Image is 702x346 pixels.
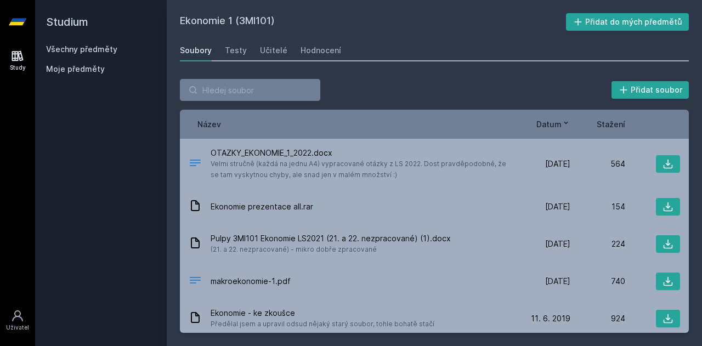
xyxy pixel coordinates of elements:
[570,158,625,169] div: 564
[545,239,570,249] span: [DATE]
[211,148,511,158] span: OTAZKY_EKONOMIE_1_2022.docx
[211,158,511,180] span: Velmi stručně (každá na jednu A4) vypracované otázky z LS 2022. Dost pravděpodobné, že se tam vys...
[570,276,625,287] div: 740
[536,118,570,130] button: Datum
[211,308,434,319] span: Ekonomie - ke zkoušce
[566,13,689,31] button: Přidat do mých předmětů
[2,44,33,77] a: Study
[211,276,291,287] span: makroekonomie-1.pdf
[570,313,625,324] div: 924
[301,39,341,61] a: Hodnocení
[180,79,320,101] input: Hledej soubor
[2,304,33,337] a: Uživatel
[10,64,26,72] div: Study
[6,324,29,332] div: Uživatel
[531,313,570,324] span: 11. 6. 2019
[225,39,247,61] a: Testy
[260,45,287,56] div: Učitelé
[180,45,212,56] div: Soubory
[189,274,202,290] div: PDF
[225,45,247,56] div: Testy
[46,44,117,54] a: Všechny předměty
[536,118,562,130] span: Datum
[570,201,625,212] div: 154
[211,201,313,212] span: Ekonomie prezentace all.rar
[301,45,341,56] div: Hodnocení
[189,156,202,172] div: DOCX
[260,39,287,61] a: Učitelé
[180,13,566,31] h2: Ekonomie 1 (3MI101)
[545,201,570,212] span: [DATE]
[597,118,625,130] button: Stažení
[545,158,570,169] span: [DATE]
[197,118,221,130] button: Název
[211,319,434,330] span: Předělal jsem a upravil odsud nějaký starý soubor, tohle bohatě stačí
[570,239,625,249] div: 224
[211,244,451,255] span: (21. a 22. nezpracované) - mikro dobře zpracované
[545,276,570,287] span: [DATE]
[180,39,212,61] a: Soubory
[211,233,451,244] span: Pulpy 3MI101 Ekonomie LS2021 (21. a 22. nezpracované) (1).docx
[46,64,105,75] span: Moje předměty
[612,81,689,99] button: Přidat soubor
